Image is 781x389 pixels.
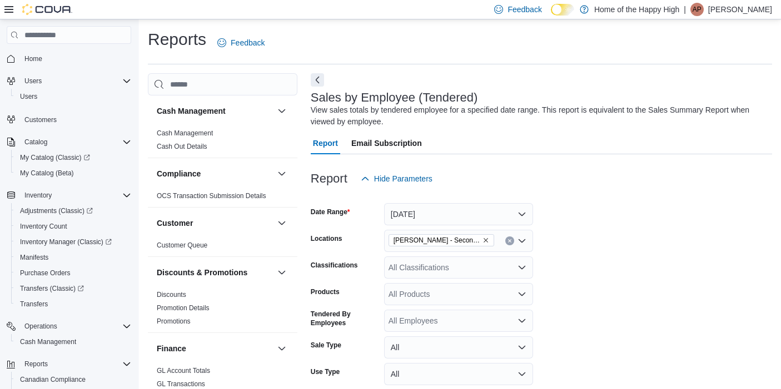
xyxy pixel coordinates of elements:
button: Inventory [2,188,136,203]
span: Inventory Count [20,222,67,231]
span: Cash Out Details [157,142,207,151]
img: Cova [22,4,72,15]
a: Discounts [157,291,186,299]
span: Inventory [20,189,131,202]
span: Canadian Compliance [20,375,86,384]
div: View sales totals by tendered employee for a specified date range. This report is equivalent to t... [311,104,767,128]
button: Cash Management [157,105,273,117]
span: Manifests [16,251,131,264]
span: Inventory Manager (Classic) [20,238,112,246]
a: Inventory Count [16,220,72,233]
a: Promotion Details [157,304,210,312]
span: Adjustments (Classic) [16,204,131,218]
button: Remove Warman - Second Ave - Prairie Records from selection in this group [482,237,489,244]
span: Cash Management [16,335,131,348]
a: Promotions [157,317,191,325]
span: Adjustments (Classic) [20,206,93,215]
button: Reports [20,357,52,371]
span: Users [20,92,37,101]
button: Users [2,73,136,89]
p: | [684,3,686,16]
span: Catalog [24,138,47,146]
a: Transfers [16,297,52,311]
h3: Compliance [157,168,201,179]
span: My Catalog (Classic) [20,153,90,162]
span: Inventory Manager (Classic) [16,235,131,249]
a: My Catalog (Beta) [16,166,78,180]
button: Finance [157,343,273,354]
span: Feedback [508,4,541,15]
div: Compliance [148,189,297,207]
button: [DATE] [384,203,533,225]
a: Transfers (Classic) [11,281,136,296]
a: Adjustments (Classic) [16,204,97,218]
button: Manifests [11,250,136,265]
button: Hide Parameters [356,168,437,190]
label: Date Range [311,208,350,216]
span: OCS Transaction Submission Details [157,191,266,200]
a: Adjustments (Classic) [11,203,136,219]
div: Customer [148,239,297,256]
label: Sale Type [311,341,341,350]
span: Warman - Second Ave - Prairie Records [389,234,494,246]
h3: Customer [157,218,193,229]
button: Cash Management [275,104,288,118]
a: Customer Queue [157,241,207,249]
label: Classifications [311,261,358,270]
a: Cash Out Details [157,143,207,150]
button: Transfers [11,296,136,312]
span: Customers [24,115,57,124]
button: Inventory [20,189,56,202]
span: Canadian Compliance [16,373,131,386]
button: Compliance [275,167,288,180]
button: Catalog [20,135,52,149]
span: Email Subscription [351,132,422,154]
span: Users [16,90,131,103]
button: Open list of options [518,290,526,299]
a: Users [16,90,42,103]
a: My Catalog (Classic) [11,150,136,165]
span: Reports [24,360,48,368]
button: Customer [275,216,288,230]
button: Operations [2,319,136,334]
span: Cash Management [157,129,213,138]
button: Home [2,50,136,67]
button: Canadian Compliance [11,372,136,387]
button: Discounts & Promotions [275,266,288,279]
span: Customer Queue [157,241,207,250]
button: All [384,336,533,358]
span: Promotion Details [157,304,210,312]
span: GL Account Totals [157,366,210,375]
h3: Sales by Employee (Tendered) [311,91,478,104]
span: Users [24,77,42,85]
h3: Finance [157,343,186,354]
span: Manifests [20,253,48,262]
a: Transfers (Classic) [16,282,88,295]
h3: Report [311,172,347,185]
p: Home of the Happy High [594,3,679,16]
a: Inventory Manager (Classic) [16,235,116,249]
a: GL Transactions [157,380,205,388]
a: Canadian Compliance [16,373,90,386]
span: Transfers [16,297,131,311]
a: My Catalog (Classic) [16,151,94,164]
span: My Catalog (Beta) [20,169,74,178]
a: Home [20,52,47,65]
div: Annie Perret-Smith [690,3,704,16]
span: My Catalog (Beta) [16,166,131,180]
button: Compliance [157,168,273,179]
button: Inventory Count [11,219,136,234]
button: Open list of options [518,263,526,272]
span: Users [20,74,131,88]
h1: Reports [148,28,206,50]
button: Operations [20,320,62,333]
span: Inventory Count [16,220,131,233]
span: Reports [20,357,131,371]
label: Locations [311,234,342,243]
button: Customers [2,111,136,127]
label: Tendered By Employees [311,310,380,327]
h3: Cash Management [157,105,226,117]
button: Reports [2,356,136,372]
a: GL Account Totals [157,367,210,375]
